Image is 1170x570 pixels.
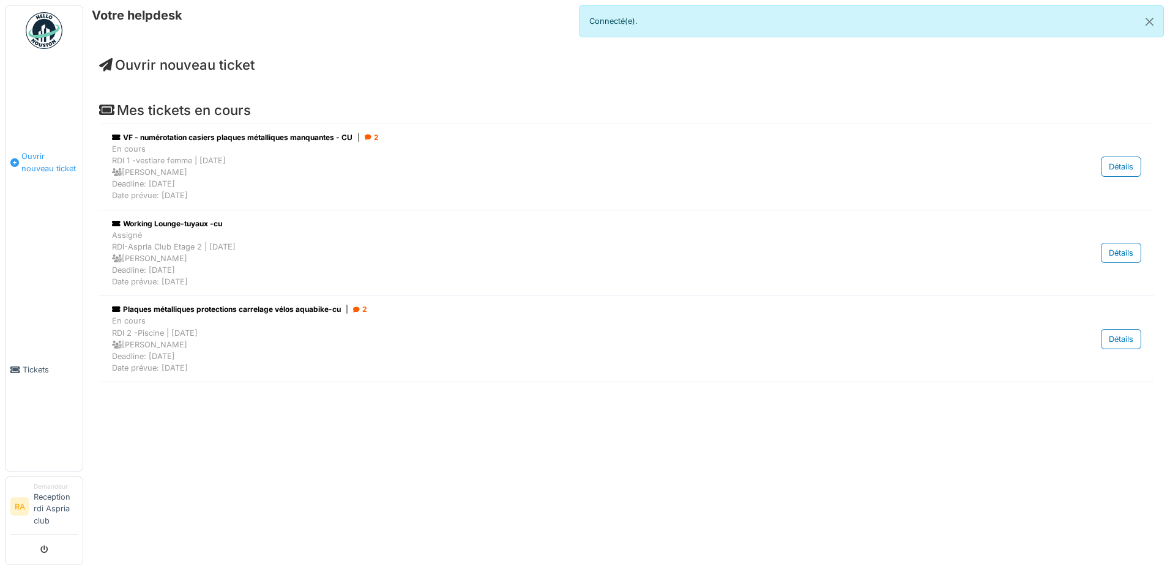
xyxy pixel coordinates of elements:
[112,229,991,288] div: Assigné RDI-Aspria Club Etage 2 | [DATE] [PERSON_NAME] Deadline: [DATE] Date prévue: [DATE]
[579,5,1164,37] div: Connecté(e).
[112,218,991,229] div: Working Lounge-tuyaux -cu
[112,315,991,374] div: En cours RDI 2 -Piscine | [DATE] [PERSON_NAME] Deadline: [DATE] Date prévue: [DATE]
[10,482,78,535] a: RA DemandeurReception rdi Aspria club
[109,301,1144,377] a: Plaques métalliques protections carrelage vélos aquabike-cu| 2 En coursRDI 2 -Piscine | [DATE] [P...
[112,132,991,143] div: VF - numérotation casiers plaques métalliques manquantes - CU
[112,304,991,315] div: Plaques métalliques protections carrelage vélos aquabike-cu
[1101,329,1141,349] div: Détails
[34,482,78,491] div: Demandeur
[353,304,367,315] div: 2
[10,497,29,516] li: RA
[109,215,1144,291] a: Working Lounge-tuyaux -cu AssignéRDI-Aspria Club Etage 2 | [DATE] [PERSON_NAME]Deadline: [DATE]Da...
[346,304,348,315] span: |
[1101,157,1141,177] div: Détails
[357,132,360,143] span: |
[109,129,1144,205] a: VF - numérotation casiers plaques métalliques manquantes - CU| 2 En coursRDI 1 -vestiare femme | ...
[23,364,78,376] span: Tickets
[365,132,379,143] div: 2
[99,57,255,73] a: Ouvrir nouveau ticket
[26,12,62,49] img: Badge_color-CXgf-gQk.svg
[112,143,991,202] div: En cours RDI 1 -vestiare femme | [DATE] [PERSON_NAME] Deadline: [DATE] Date prévue: [DATE]
[6,269,83,471] a: Tickets
[21,150,78,174] span: Ouvrir nouveau ticket
[1136,6,1163,38] button: Close
[34,482,78,531] li: Reception rdi Aspria club
[92,8,182,23] h6: Votre helpdesk
[6,56,83,269] a: Ouvrir nouveau ticket
[99,102,1154,118] h4: Mes tickets en cours
[1101,243,1141,263] div: Détails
